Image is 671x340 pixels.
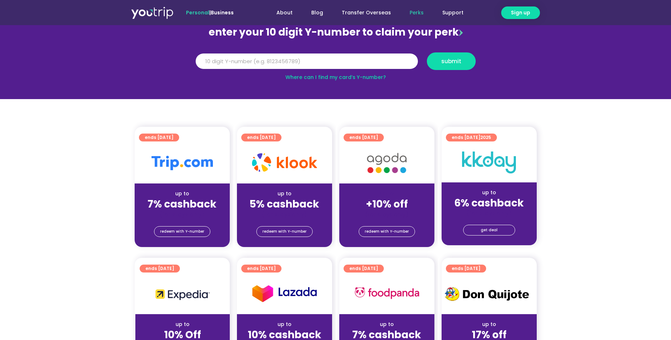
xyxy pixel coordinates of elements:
a: ends [DATE] [446,265,486,273]
span: get deal [481,225,498,235]
strong: 5% cashback [250,197,319,211]
div: up to [243,321,326,328]
a: About [267,6,302,19]
form: Y Number [196,52,476,75]
div: up to [140,190,224,197]
div: up to [447,321,531,328]
span: up to [380,190,393,197]
div: (for stays only) [243,211,326,218]
span: ends [DATE] [145,134,173,141]
div: up to [345,321,429,328]
div: up to [243,190,326,197]
a: ends [DATE] [344,265,384,273]
span: ends [DATE] [349,265,378,273]
div: (for stays only) [140,211,224,218]
a: Support [433,6,473,19]
span: submit [441,59,461,64]
span: 2025 [480,134,491,140]
span: ends [DATE] [452,265,480,273]
div: (for stays only) [447,210,531,217]
span: ends [DATE] [247,265,276,273]
a: redeem with Y-number [359,226,415,237]
a: ends [DATE]2025 [446,134,497,141]
a: Where can I find my card’s Y-number? [285,74,386,81]
a: ends [DATE] [344,134,384,141]
a: redeem with Y-number [256,226,313,237]
input: 10 digit Y-number (e.g. 8123456789) [196,53,418,69]
div: enter your 10 digit Y-number to claim your perk [192,23,479,42]
div: up to [447,189,531,196]
strong: 7% cashback [148,197,216,211]
a: ends [DATE] [241,265,281,273]
a: ends [DATE] [241,134,281,141]
a: Sign up [501,6,540,19]
button: submit [427,52,476,70]
a: Transfer Overseas [332,6,400,19]
span: | [186,9,234,16]
span: redeem with Y-number [262,227,307,237]
span: redeem with Y-number [160,227,204,237]
div: up to [141,321,224,328]
span: Personal [186,9,209,16]
span: redeem with Y-number [365,227,409,237]
span: ends [DATE] [452,134,491,141]
a: Perks [400,6,433,19]
span: ends [DATE] [349,134,378,141]
div: (for stays only) [345,211,429,218]
a: redeem with Y-number [154,226,210,237]
a: Blog [302,6,332,19]
span: Sign up [511,9,530,17]
span: ends [DATE] [247,134,276,141]
a: get deal [463,225,515,236]
nav: Menu [253,6,473,19]
a: Business [211,9,234,16]
span: ends [DATE] [145,265,174,273]
strong: +10% off [366,197,408,211]
a: ends [DATE] [139,134,179,141]
strong: 6% cashback [454,196,524,210]
a: ends [DATE] [140,265,180,273]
